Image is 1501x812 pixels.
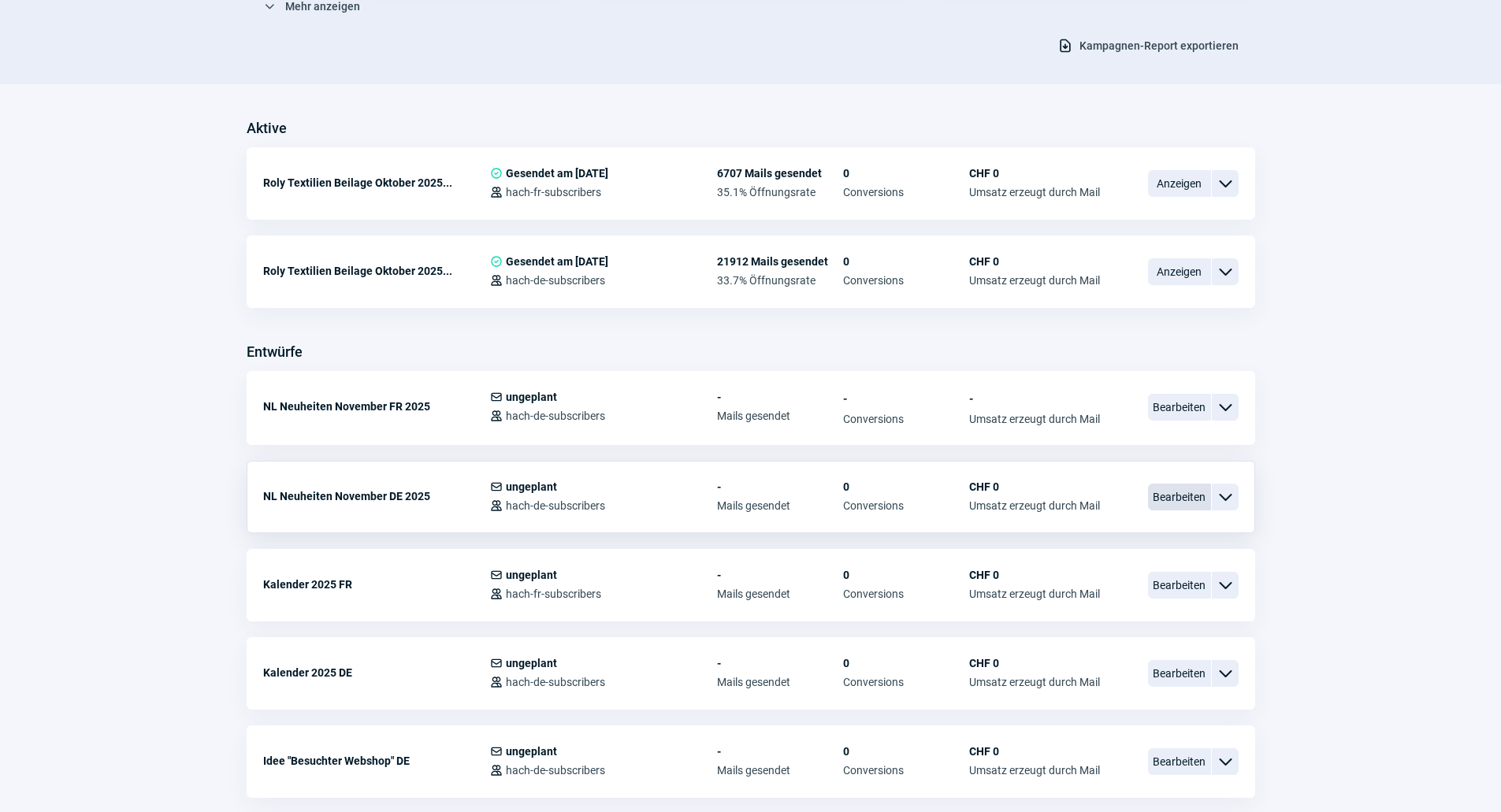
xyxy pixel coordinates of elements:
[717,676,843,688] span: Mails gesendet
[1148,748,1211,775] span: Bearbeiten
[506,676,605,688] span: hach-de-subscribers
[247,116,287,141] h3: Aktive
[506,274,605,287] span: hach-de-subscribers
[717,588,843,600] span: Mails gesendet
[717,186,843,198] span: 35.1% Öffnungsrate
[843,167,969,180] span: 0
[263,480,490,512] div: NL Neuheiten November DE 2025
[506,480,557,493] span: ungeplant
[969,480,1100,493] span: CHF 0
[717,569,843,581] span: -
[506,186,601,198] span: hach-fr-subscribers
[843,391,969,406] span: -
[717,764,843,777] span: Mails gesendet
[969,499,1100,512] span: Umsatz erzeugt durch Mail
[969,676,1100,688] span: Umsatz erzeugt durch Mail
[263,391,490,422] div: NL Neuheiten November FR 2025
[969,391,1100,406] span: -
[263,657,490,688] div: Kalender 2025 DE
[263,745,490,777] div: Idee "Besuchter Webshop" DE
[506,569,557,581] span: ungeplant
[843,499,969,512] span: Conversions
[843,569,969,581] span: 0
[969,413,1100,425] span: Umsatz erzeugt durch Mail
[843,745,969,758] span: 0
[843,255,969,268] span: 0
[1148,484,1211,510] span: Bearbeiten
[506,391,557,403] span: ungeplant
[506,167,608,180] span: Gesendet am [DATE]
[969,745,1100,758] span: CHF 0
[1041,32,1255,59] button: Kampagnen-Report exportieren
[969,167,1100,180] span: CHF 0
[717,410,843,422] span: Mails gesendet
[843,588,969,600] span: Conversions
[1148,572,1211,599] span: Bearbeiten
[717,391,843,403] span: -
[1079,33,1239,58] span: Kampagnen-Report exportieren
[506,745,557,758] span: ungeplant
[969,255,1100,268] span: CHF 0
[717,480,843,493] span: -
[717,745,843,758] span: -
[843,676,969,688] span: Conversions
[247,339,303,365] h3: Entwürfe
[843,274,969,287] span: Conversions
[969,274,1100,287] span: Umsatz erzeugt durch Mail
[506,410,605,422] span: hach-de-subscribers
[1148,170,1211,197] span: Anzeigen
[717,167,843,180] span: 6707 Mails gesendet
[843,657,969,669] span: 0
[969,186,1100,198] span: Umsatz erzeugt durch Mail
[506,657,557,669] span: ungeplant
[717,499,843,512] span: Mails gesendet
[969,569,1100,581] span: CHF 0
[843,480,969,493] span: 0
[506,764,605,777] span: hach-de-subscribers
[1148,258,1211,285] span: Anzeigen
[263,167,490,198] div: Roly Textilien Beilage Oktober 2025...
[506,588,601,600] span: hach-fr-subscribers
[843,186,969,198] span: Conversions
[1148,660,1211,687] span: Bearbeiten
[717,255,843,268] span: 21912 Mails gesendet
[969,764,1100,777] span: Umsatz erzeugt durch Mail
[717,657,843,669] span: -
[506,499,605,512] span: hach-de-subscribers
[717,274,843,287] span: 33.7% Öffnungsrate
[263,255,490,287] div: Roly Textilien Beilage Oktober 2025...
[969,588,1100,600] span: Umsatz erzeugt durch Mail
[263,569,490,600] div: Kalender 2025 FR
[506,255,608,268] span: Gesendet am [DATE]
[1148,394,1211,421] span: Bearbeiten
[969,657,1100,669] span: CHF 0
[843,764,969,777] span: Conversions
[843,413,969,425] span: Conversions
